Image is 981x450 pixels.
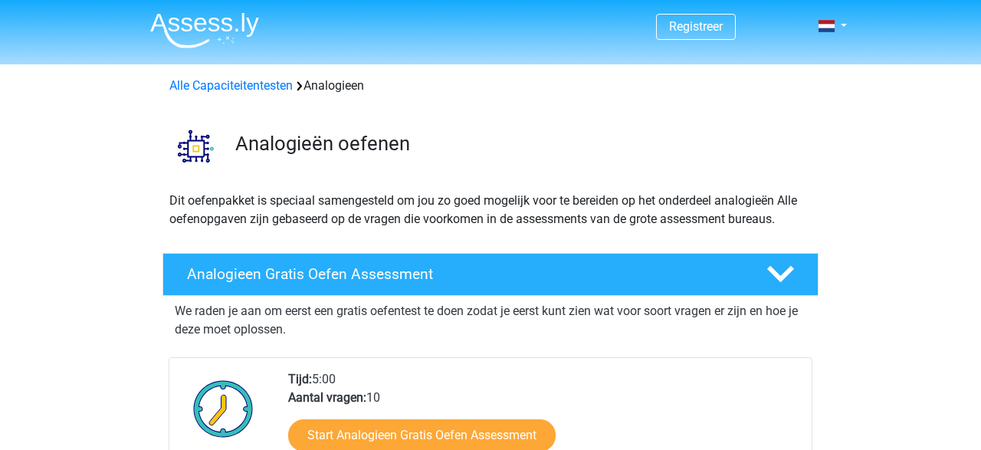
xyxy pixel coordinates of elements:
[163,77,818,95] div: Analogieen
[669,19,723,34] a: Registreer
[175,302,806,339] p: We raden je aan om eerst een gratis oefentest te doen zodat je eerst kunt zien wat voor soort vra...
[150,12,259,48] img: Assessly
[169,78,293,93] a: Alle Capaciteitentesten
[288,372,312,386] b: Tijd:
[288,390,366,405] b: Aantal vragen:
[156,253,825,296] a: Analogieen Gratis Oefen Assessment
[187,265,742,283] h4: Analogieen Gratis Oefen Assessment
[169,192,812,228] p: Dit oefenpakket is speciaal samengesteld om jou zo goed mogelijk voor te bereiden op het onderdee...
[235,132,806,156] h3: Analogieën oefenen
[185,370,262,447] img: Klok
[163,113,228,179] img: analogieen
